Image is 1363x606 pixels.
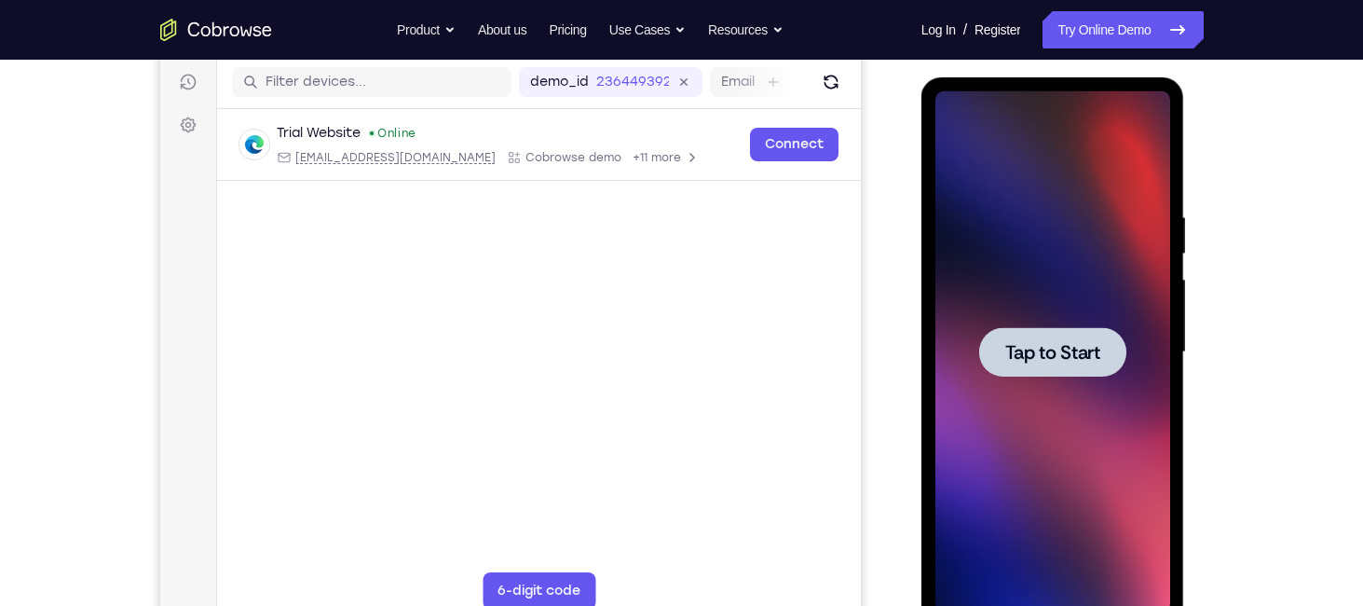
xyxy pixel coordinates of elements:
span: Cobrowse demo [365,139,461,154]
a: Register [975,11,1020,48]
button: Product [397,11,456,48]
button: Tap to Start [58,250,205,299]
label: Email [561,62,594,80]
div: App [347,139,461,154]
div: Trial Website [116,113,200,131]
button: Use Cases [609,11,686,48]
div: Email [116,139,335,154]
a: Try Online Demo [1043,11,1203,48]
span: web@example.com [135,139,335,154]
span: +11 more [472,139,521,154]
span: / [963,19,967,41]
span: Tap to Start [84,266,179,284]
a: About us [478,11,526,48]
div: Online [208,115,256,130]
div: New devices found. [210,120,213,124]
label: demo_id [370,62,429,80]
a: Log In [921,11,956,48]
a: Go to the home page [160,19,272,41]
button: Refresh [656,56,686,86]
button: 6-digit code [322,561,435,599]
a: Pricing [549,11,586,48]
div: Open device details [57,98,701,170]
a: Connect [590,117,678,150]
button: Resources [708,11,784,48]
